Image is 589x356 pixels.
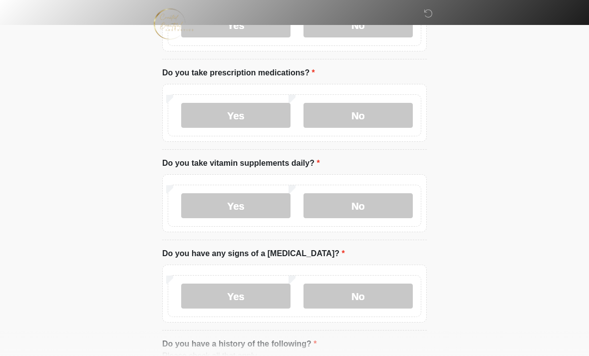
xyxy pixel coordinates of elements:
[162,338,316,350] label: Do you have a history of the following?
[162,67,315,79] label: Do you take prescription medications?
[181,284,291,309] label: Yes
[303,284,413,309] label: No
[303,103,413,128] label: No
[162,157,320,169] label: Do you take vitamin supplements daily?
[162,248,345,260] label: Do you have any signs of a [MEDICAL_DATA]?
[152,7,194,40] img: Created Beautiful Aesthetics Logo
[181,103,291,128] label: Yes
[181,193,291,218] label: Yes
[303,193,413,218] label: No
